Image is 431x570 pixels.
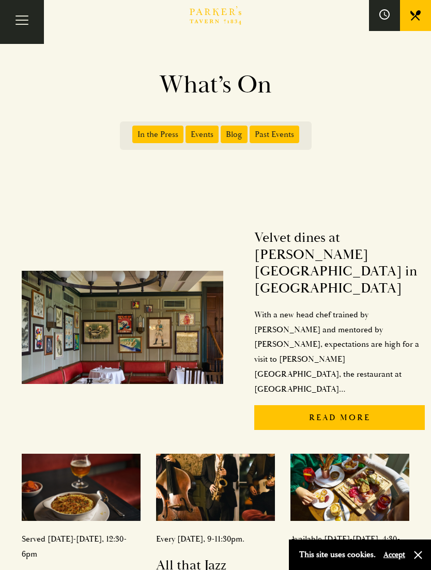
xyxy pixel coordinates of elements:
p: Read More [254,405,425,430]
p: Available [DATE]-[DATE], 4:30-6pm. [290,532,409,562]
span: Blog [221,126,248,143]
p: This site uses cookies. [299,547,376,562]
a: Velvet dines at [PERSON_NAME][GEOGRAPHIC_DATA] in [GEOGRAPHIC_DATA]With a new head chef trained b... [22,219,425,438]
button: Accept [383,550,405,560]
span: Events [186,126,219,143]
span: In the Press [132,126,183,143]
p: With a new head chef trained by [PERSON_NAME] and mentored by [PERSON_NAME], expectations are hig... [254,307,425,397]
p: Served [DATE]-[DATE], 12:30-6pm [22,532,141,562]
h2: Velvet dines at [PERSON_NAME][GEOGRAPHIC_DATA] in [GEOGRAPHIC_DATA] [254,229,425,297]
span: Past Events [250,126,299,143]
h1: What’s On [24,70,407,101]
button: Close and accept [413,550,423,560]
p: Every [DATE], 9-11:30pm. [156,532,275,547]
